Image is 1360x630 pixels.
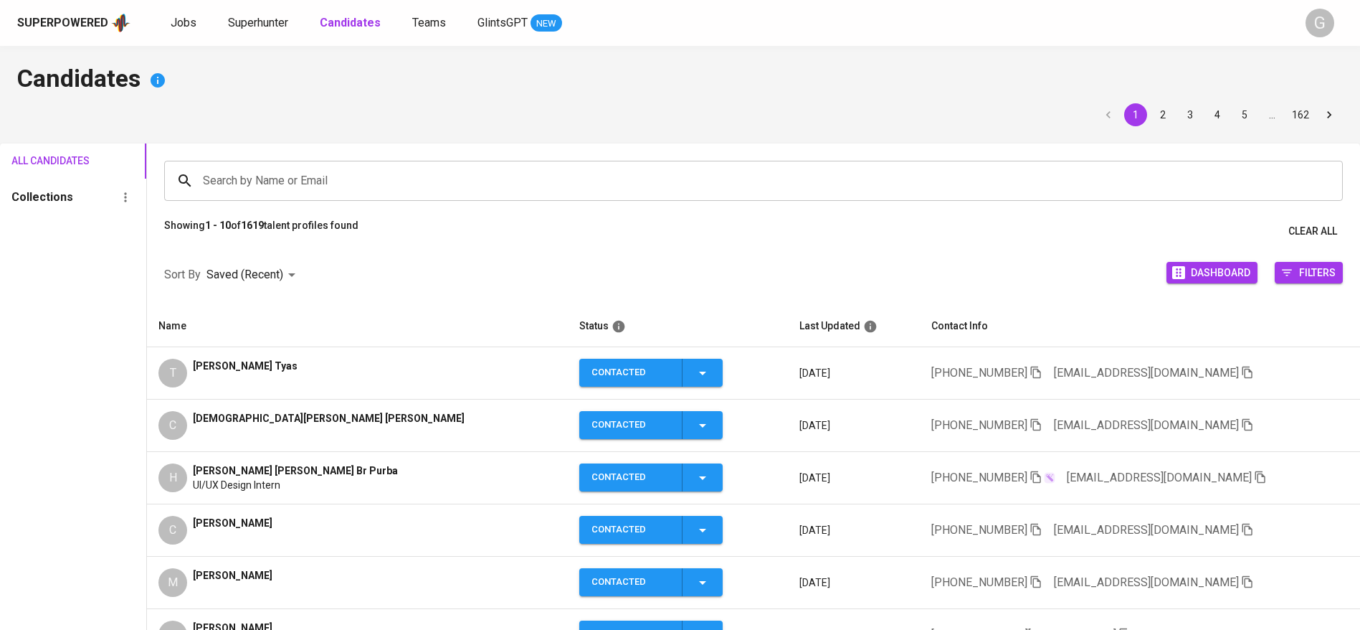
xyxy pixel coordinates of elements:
[531,17,562,31] span: NEW
[164,266,201,283] p: Sort By
[799,418,908,433] p: [DATE]
[579,464,723,492] button: Contacted
[111,12,130,34] img: app logo
[1054,366,1239,380] span: [EMAIL_ADDRESS][DOMAIN_NAME]
[1095,103,1343,126] nav: pagination navigation
[241,220,264,231] b: 1619
[799,575,908,590] p: [DATE]
[412,16,446,29] span: Teams
[477,16,528,29] span: GlintsGPT
[158,516,187,545] div: C
[477,14,562,32] a: GlintsGPT NEW
[568,306,788,347] th: Status
[158,359,187,387] div: T
[788,306,920,347] th: Last Updated
[931,523,1027,537] span: [PHONE_NUMBER]
[147,306,568,347] th: Name
[193,411,465,426] span: [DEMOGRAPHIC_DATA][PERSON_NAME] [PERSON_NAME]
[1179,103,1202,126] button: Go to page 3
[171,14,199,32] a: Jobs
[591,464,670,492] div: Contacted
[11,152,72,170] span: All Candidates
[799,366,908,380] p: [DATE]
[11,187,73,207] h6: Collections
[1054,575,1239,589] span: [EMAIL_ADDRESS][DOMAIN_NAME]
[412,14,449,32] a: Teams
[193,464,398,478] span: [PERSON_NAME] [PERSON_NAME] Br Purba
[1318,103,1341,126] button: Go to next page
[1233,103,1256,126] button: Go to page 5
[579,516,723,544] button: Contacted
[206,266,283,283] p: Saved (Recent)
[17,63,1343,98] h4: Candidates
[193,568,272,583] span: [PERSON_NAME]
[1151,103,1174,126] button: Go to page 2
[579,411,723,439] button: Contacted
[320,14,384,32] a: Candidates
[931,471,1027,484] span: [PHONE_NUMBER]
[591,411,670,439] div: Contacted
[193,516,272,530] span: [PERSON_NAME]
[205,220,231,231] b: 1 - 10
[591,516,670,544] div: Contacted
[1206,103,1229,126] button: Go to page 4
[799,523,908,537] p: [DATE]
[1275,262,1343,283] button: Filters
[1067,471,1252,484] span: [EMAIL_ADDRESS][DOMAIN_NAME]
[1124,103,1147,126] button: page 1
[1260,108,1283,122] div: …
[193,359,298,373] span: [PERSON_NAME] Tyas
[1306,9,1334,37] div: G
[206,262,300,288] div: Saved (Recent)
[1299,263,1336,282] span: Filters
[920,306,1360,347] th: Contact Info
[17,15,108,32] div: Superpowered
[193,478,280,492] span: UI/UX Design Intern
[158,411,187,440] div: C
[931,366,1027,380] span: [PHONE_NUMBER]
[171,16,196,29] span: Jobs
[158,464,187,492] div: H
[591,359,670,387] div: Contacted
[1283,218,1343,245] button: Clear All
[1044,472,1055,484] img: magic_wand.svg
[931,575,1027,589] span: [PHONE_NUMBER]
[1054,418,1239,432] span: [EMAIL_ADDRESS][DOMAIN_NAME]
[579,568,723,596] button: Contacted
[228,14,291,32] a: Superhunter
[320,16,381,29] b: Candidates
[1288,222,1337,240] span: Clear All
[158,568,187,597] div: M
[17,12,130,34] a: Superpoweredapp logo
[164,218,358,245] p: Showing of talent profiles found
[579,359,723,387] button: Contacted
[228,16,288,29] span: Superhunter
[799,471,908,485] p: [DATE]
[1166,262,1257,283] button: Dashboard
[931,418,1027,432] span: [PHONE_NUMBER]
[1054,523,1239,537] span: [EMAIL_ADDRESS][DOMAIN_NAME]
[591,568,670,596] div: Contacted
[1288,103,1313,126] button: Go to page 162
[1191,263,1250,282] span: Dashboard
